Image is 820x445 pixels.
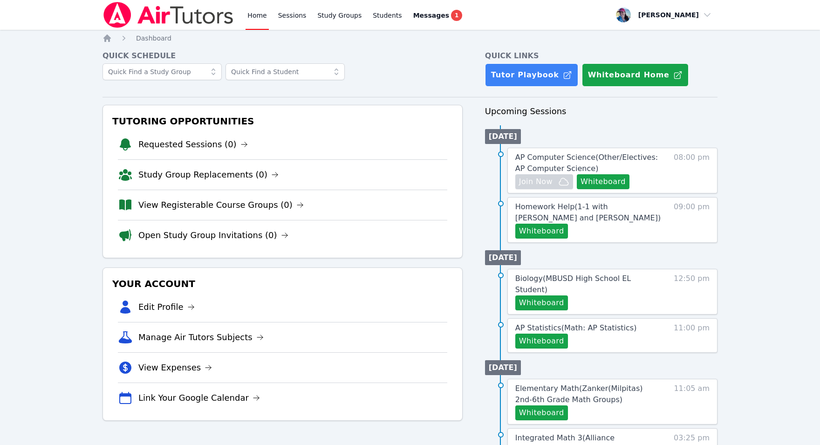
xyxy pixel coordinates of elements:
a: AP Statistics(Math: AP Statistics) [515,322,637,334]
span: Homework Help ( 1-1 with [PERSON_NAME] and [PERSON_NAME] ) [515,202,661,222]
a: Edit Profile [138,301,195,314]
button: Whiteboard [577,174,629,189]
li: [DATE] [485,360,521,375]
span: AP Statistics ( Math: AP Statistics ) [515,323,637,332]
span: Join Now [519,176,553,187]
input: Quick Find a Study Group [102,63,222,80]
a: Biology(MBUSD High School EL Student) [515,273,661,295]
img: Air Tutors [102,2,234,28]
a: Requested Sessions (0) [138,138,248,151]
span: AP Computer Science ( Other/Electives: AP Computer Science ) [515,153,658,173]
span: 11:05 am [674,383,710,420]
a: Homework Help(1-1 with [PERSON_NAME] and [PERSON_NAME]) [515,201,661,224]
a: Dashboard [136,34,171,43]
span: Messages [413,11,449,20]
a: Link Your Google Calendar [138,391,260,404]
button: Whiteboard Home [582,63,689,87]
span: 1 [451,10,462,21]
button: Join Now [515,174,573,189]
nav: Breadcrumb [102,34,717,43]
span: 11:00 pm [674,322,710,349]
h3: Your Account [110,275,455,292]
h4: Quick Schedule [102,50,463,62]
input: Quick Find a Student [225,63,345,80]
a: Tutor Playbook [485,63,578,87]
span: 12:50 pm [674,273,710,310]
span: Dashboard [136,34,171,42]
a: View Registerable Course Groups (0) [138,199,304,212]
button: Whiteboard [515,334,568,349]
h4: Quick Links [485,50,717,62]
li: [DATE] [485,250,521,265]
h3: Tutoring Opportunities [110,113,455,130]
a: Study Group Replacements (0) [138,168,279,181]
span: 09:00 pm [674,201,710,239]
span: Elementary Math ( Zanker(Milpitas) 2nd-6th Grade Math Groups ) [515,384,643,404]
a: Open Study Group Invitations (0) [138,229,288,242]
a: AP Computer Science(Other/Electives: AP Computer Science) [515,152,661,174]
a: View Expenses [138,361,212,374]
h3: Upcoming Sessions [485,105,717,118]
span: Biology ( MBUSD High School EL Student ) [515,274,631,294]
button: Whiteboard [515,224,568,239]
button: Whiteboard [515,405,568,420]
a: Manage Air Tutors Subjects [138,331,264,344]
span: 08:00 pm [674,152,710,189]
button: Whiteboard [515,295,568,310]
li: [DATE] [485,129,521,144]
a: Elementary Math(Zanker(Milpitas) 2nd-6th Grade Math Groups) [515,383,661,405]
